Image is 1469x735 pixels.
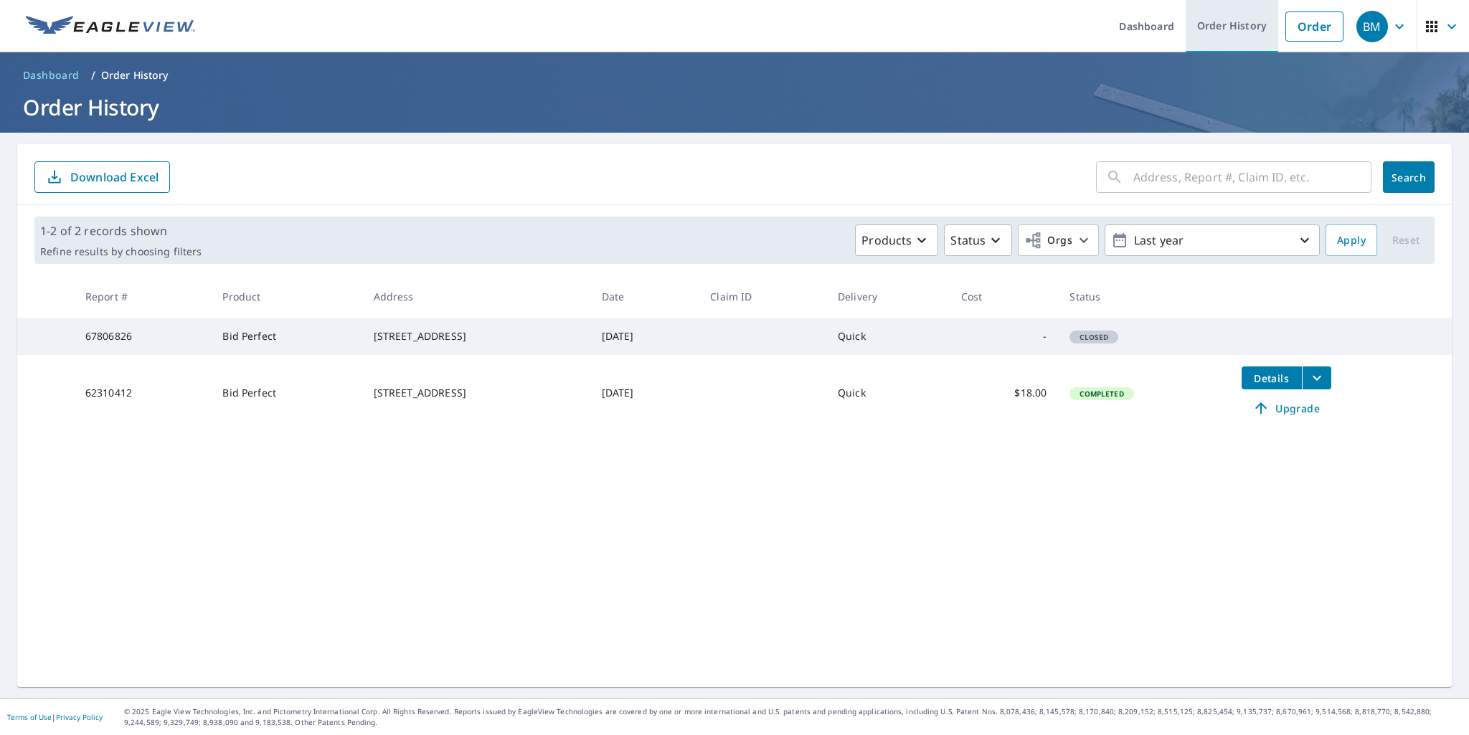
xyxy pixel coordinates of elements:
[34,161,170,193] button: Download Excel
[1250,371,1293,385] span: Details
[855,224,938,256] button: Products
[826,275,950,318] th: Delivery
[1105,224,1320,256] button: Last year
[1285,11,1343,42] a: Order
[1128,228,1296,253] p: Last year
[1071,389,1132,399] span: Completed
[1024,232,1072,250] span: Orgs
[211,318,362,355] td: Bid Perfect
[1133,157,1371,197] input: Address, Report #, Claim ID, etc.
[1242,366,1302,389] button: detailsBtn-62310412
[950,275,1059,318] th: Cost
[590,275,699,318] th: Date
[1071,332,1117,342] span: Closed
[211,355,362,431] td: Bid Perfect
[944,224,1012,256] button: Status
[1250,399,1323,417] span: Upgrade
[7,713,103,721] p: |
[1242,397,1331,419] a: Upgrade
[1018,224,1099,256] button: Orgs
[1394,171,1423,184] span: Search
[374,386,579,400] div: [STREET_ADDRESS]
[950,232,986,249] p: Status
[17,64,85,87] a: Dashboard
[7,712,52,722] a: Terms of Use
[1302,366,1331,389] button: filesDropdownBtn-62310412
[374,329,579,343] div: [STREET_ADDRESS]
[590,355,699,431] td: [DATE]
[124,706,1462,728] p: © 2025 Eagle View Technologies, Inc. and Pictometry International Corp. All Rights Reserved. Repo...
[1356,11,1388,42] div: BM
[950,355,1059,431] td: $18.00
[26,16,195,37] img: EV Logo
[590,318,699,355] td: [DATE]
[40,245,202,258] p: Refine results by choosing filters
[17,64,1452,87] nav: breadcrumb
[74,275,212,318] th: Report #
[826,355,950,431] td: Quick
[362,275,590,318] th: Address
[56,712,103,722] a: Privacy Policy
[699,275,826,318] th: Claim ID
[40,222,202,240] p: 1-2 of 2 records shown
[950,318,1059,355] td: -
[23,68,80,82] span: Dashboard
[74,355,212,431] td: 62310412
[861,232,912,249] p: Products
[1337,232,1366,250] span: Apply
[826,318,950,355] td: Quick
[91,67,95,84] li: /
[70,169,159,185] p: Download Excel
[211,275,362,318] th: Product
[1383,161,1435,193] button: Search
[1326,224,1377,256] button: Apply
[101,68,169,82] p: Order History
[17,93,1452,122] h1: Order History
[1058,275,1229,318] th: Status
[74,318,212,355] td: 67806826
